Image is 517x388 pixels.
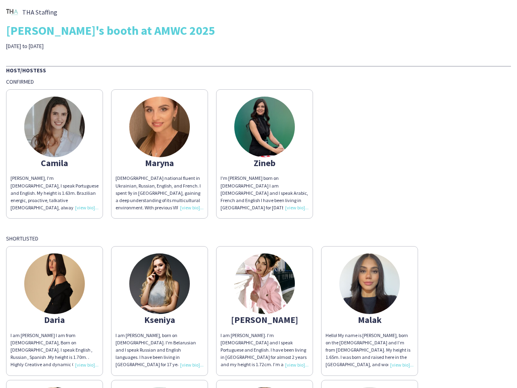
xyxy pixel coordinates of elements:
[221,175,309,211] div: I'm [PERSON_NAME] born on [DEMOGRAPHIC_DATA] I am [DEMOGRAPHIC_DATA] and I speak Arabic, French a...
[6,235,511,242] div: Shortlisted
[326,332,414,369] div: Hello! My name is [PERSON_NAME], born on the [DEMOGRAPHIC_DATA] and I’m from [DEMOGRAPHIC_DATA]. ...
[339,253,400,314] img: thumb-670adb23170e3.jpeg
[129,97,190,157] img: thumb-671b7c58dfd28.jpeg
[221,332,309,369] div: I am [PERSON_NAME]. I’m [DEMOGRAPHIC_DATA] and I speak Portuguese and English. I have been living...
[6,78,511,85] div: Confirmed
[234,97,295,157] img: thumb-8fa862a2-4ba6-4d8c-b812-4ab7bb08ac6d.jpg
[116,332,201,375] span: I am [PERSON_NAME], born on [DEMOGRAPHIC_DATA]. I'm Belarusian and I speak Russian and English la...
[116,175,204,211] div: [DEMOGRAPHIC_DATA] national fluent in Ukrainian, Russian, English, and French. I spent 9y in [GEO...
[11,316,99,323] div: Daria
[326,316,414,323] div: Malak
[6,6,18,18] img: thumb-e872ffd7-0c75-4aa4-86fa-e9fb882d4165.png
[116,159,204,167] div: Maryna
[221,316,309,323] div: [PERSON_NAME]
[221,159,309,167] div: Zineb
[116,316,204,323] div: Kseniya
[129,253,190,314] img: thumb-6137c2e20776d.jpeg
[234,253,295,314] img: thumb-ea90278e-f7ba-47c0-a5d4-36582162575c.jpg
[24,97,85,157] img: thumb-6246947601a70.jpeg
[6,66,511,74] div: Host/Hostess
[22,8,57,16] span: THA Staffing
[24,253,85,314] img: thumb-6059cd74897af.jpg
[11,159,99,167] div: Camila
[11,175,99,211] div: [PERSON_NAME], I'm [DEMOGRAPHIC_DATA], I speak Portuguese and English. My height is 1.63m. Brazil...
[6,24,511,36] div: [PERSON_NAME]'s booth at AMWC 2025
[6,42,183,50] div: [DATE] to [DATE]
